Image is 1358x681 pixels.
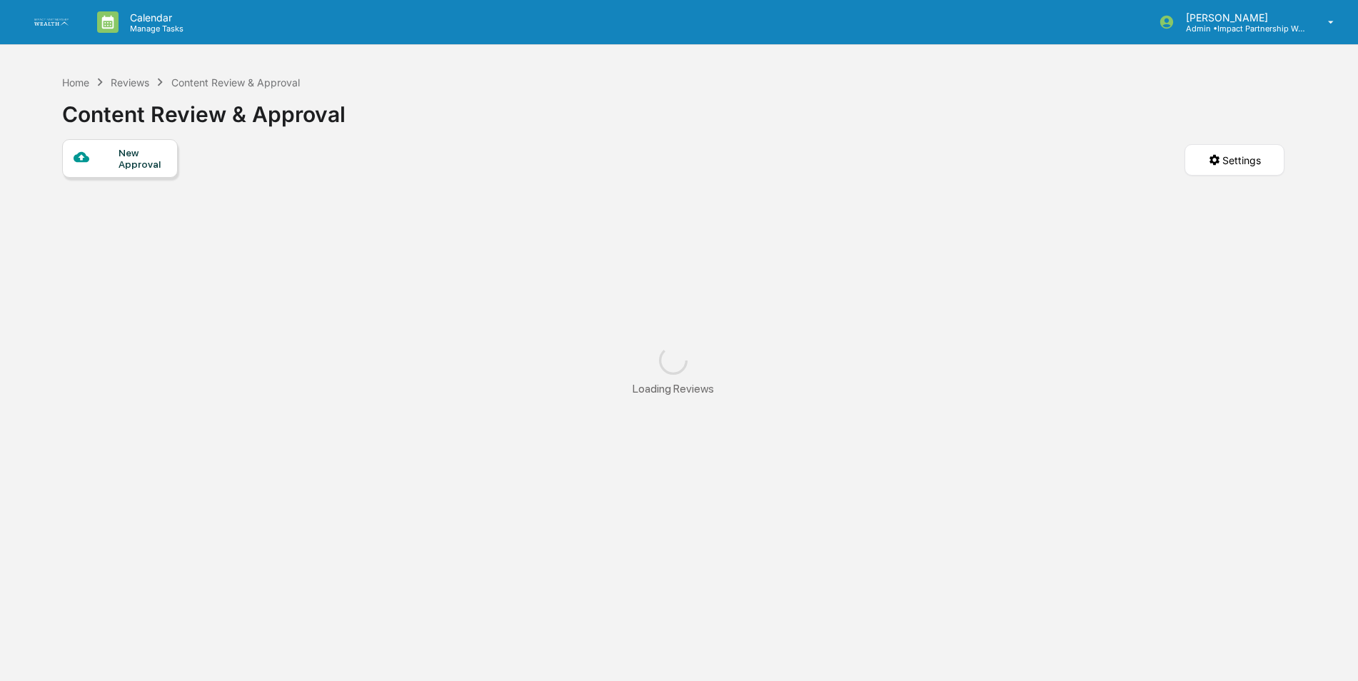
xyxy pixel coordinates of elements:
[1175,24,1307,34] p: Admin • Impact Partnership Wealth
[62,90,346,127] div: Content Review & Approval
[119,147,166,170] div: New Approval
[111,76,149,89] div: Reviews
[119,11,191,24] p: Calendar
[171,76,300,89] div: Content Review & Approval
[1185,144,1284,176] button: Settings
[633,382,714,395] div: Loading Reviews
[34,19,69,26] img: logo
[1175,11,1307,24] p: [PERSON_NAME]
[119,24,191,34] p: Manage Tasks
[62,76,89,89] div: Home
